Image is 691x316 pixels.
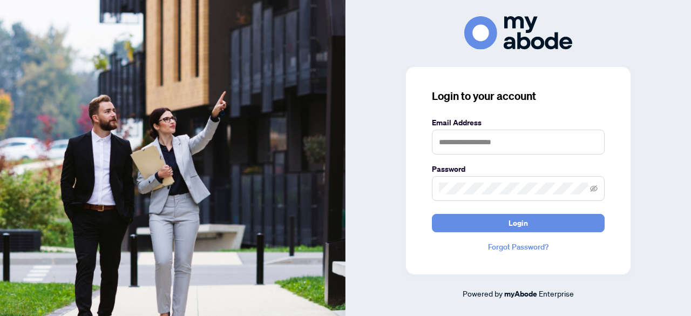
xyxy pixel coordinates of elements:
span: Enterprise [539,288,574,298]
a: myAbode [504,288,537,300]
span: Login [509,214,528,232]
h3: Login to your account [432,89,605,104]
span: eye-invisible [590,185,598,192]
span: Powered by [463,288,503,298]
button: Login [432,214,605,232]
label: Email Address [432,117,605,129]
img: ma-logo [464,16,572,49]
a: Forgot Password? [432,241,605,253]
label: Password [432,163,605,175]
